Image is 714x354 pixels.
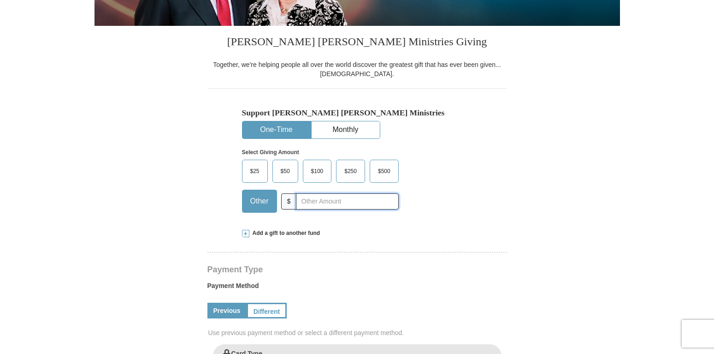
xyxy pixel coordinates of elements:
[249,229,320,237] span: Add a gift to another fund
[247,303,287,318] a: Different
[281,193,297,210] span: $
[208,328,508,337] span: Use previous payment method or select a different payment method.
[242,121,311,138] button: One-Time
[207,281,507,295] label: Payment Method
[207,26,507,60] h3: [PERSON_NAME] [PERSON_NAME] Ministries Giving
[246,194,273,208] span: Other
[373,164,395,178] span: $500
[246,164,264,178] span: $25
[307,164,328,178] span: $100
[340,164,361,178] span: $250
[242,149,299,156] strong: Select Giving Amount
[207,60,507,78] div: Together, we're helping people all over the world discover the greatest gift that has ever been g...
[276,164,295,178] span: $50
[242,108,472,118] h5: Support [PERSON_NAME] [PERSON_NAME] Ministries
[296,193,398,210] input: Other Amount
[312,121,380,138] button: Monthly
[207,303,247,318] a: Previous
[207,266,507,273] h4: Payment Type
